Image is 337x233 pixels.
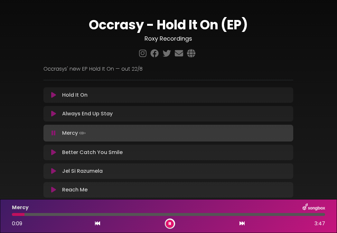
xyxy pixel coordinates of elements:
[314,220,325,228] span: 3:47
[62,186,88,194] p: Reach Me
[62,129,87,138] p: Mercy
[62,167,103,175] p: Jel Si Razumela
[43,17,293,33] h1: Occrasy - Hold It On (EP)
[43,65,293,73] p: Occrasys' new EP Hold It On — out 22/8
[43,35,293,42] h3: Roxy Recordings
[78,129,87,138] img: waveform4.gif
[62,110,113,118] p: Always End Up Stay
[12,204,29,211] p: Mercy
[12,220,22,227] span: 0:09
[303,203,325,212] img: songbox-logo-white.png
[62,149,123,156] p: Better Catch You Smile
[62,91,88,99] p: Hold It On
